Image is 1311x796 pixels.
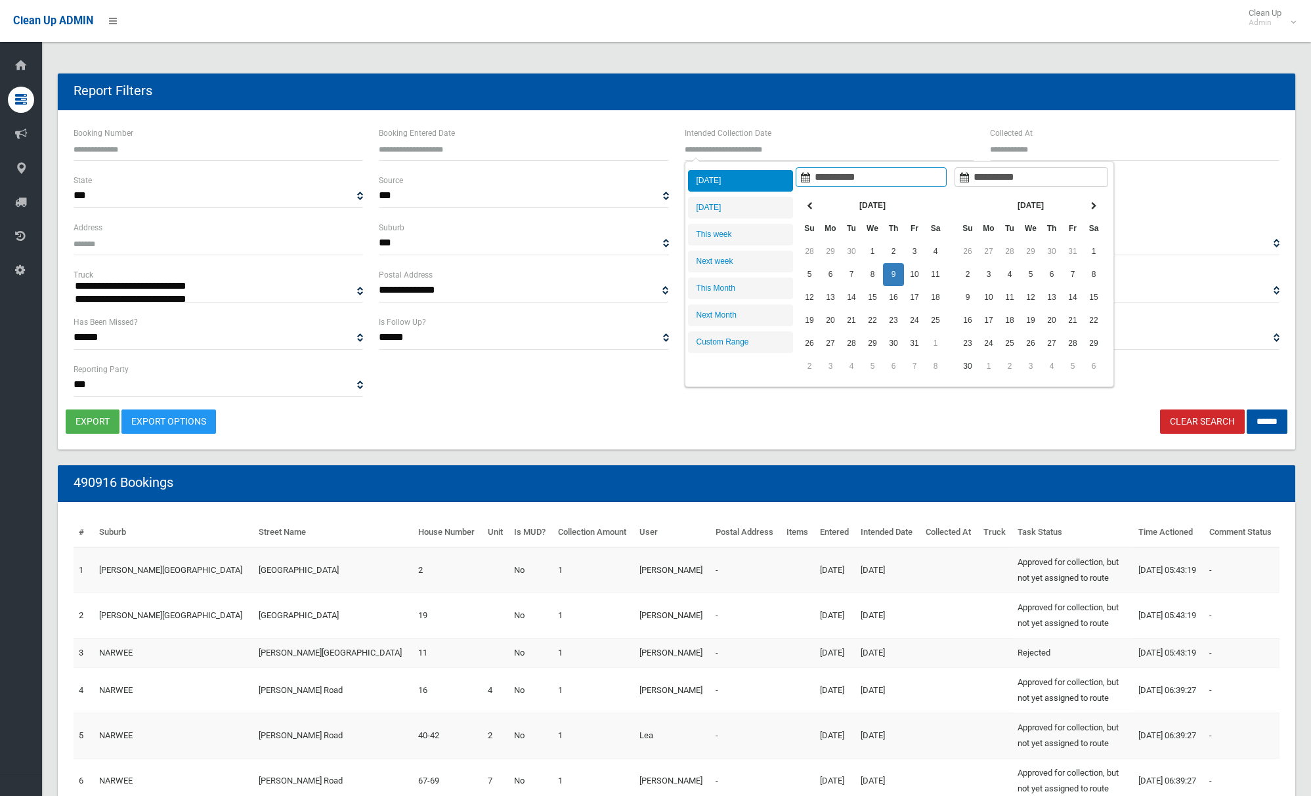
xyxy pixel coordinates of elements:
td: 21 [1062,309,1083,332]
td: 5 [1062,355,1083,378]
th: Sa [1083,217,1104,240]
th: Comment Status [1204,518,1279,547]
td: - [1204,593,1279,638]
td: [PERSON_NAME] Road [253,667,413,713]
td: 2 [999,355,1020,378]
a: Clear Search [1160,409,1245,434]
td: 3 [904,240,925,263]
td: 25 [925,309,946,332]
td: [PERSON_NAME] [634,593,710,638]
td: - [710,547,781,593]
td: 22 [862,309,883,332]
a: 2 [79,610,83,620]
th: Tu [999,217,1020,240]
a: 4 [79,685,83,695]
th: [DATE] [820,194,925,217]
li: [DATE] [688,170,793,192]
td: 5 [862,355,883,378]
th: Mo [820,217,841,240]
td: 31 [904,332,925,355]
th: Mo [978,217,999,240]
td: 26 [799,332,820,355]
td: 8 [925,355,946,378]
td: - [1204,667,1279,713]
td: 8 [862,263,883,286]
td: 14 [1062,286,1083,309]
li: Next Month [688,304,793,326]
td: [DATE] [815,667,855,713]
td: 8 [1083,263,1104,286]
td: 30 [1041,240,1062,263]
span: Clean Up ADMIN [13,14,93,27]
button: export [66,409,119,434]
a: Export Options [121,409,216,434]
td: 13 [820,286,841,309]
td: - [710,638,781,667]
td: 3 [1020,355,1041,378]
td: NARWEE [94,667,253,713]
td: [DATE] [815,638,855,667]
td: 23 [883,309,904,332]
td: 26 [1020,332,1041,355]
td: 30 [841,240,862,263]
td: No [509,667,552,713]
td: 6 [883,355,904,378]
td: 1 [862,240,883,263]
td: [DATE] [855,593,920,638]
td: 17 [978,309,999,332]
label: Truck [74,268,93,282]
th: Su [799,217,820,240]
th: Task Status [1012,518,1133,547]
td: No [509,713,552,758]
th: [DATE] [978,194,1083,217]
td: 7 [841,263,862,286]
th: Street Name [253,518,413,547]
td: 9 [883,263,904,286]
th: Truck [978,518,1012,547]
th: Fr [1062,217,1083,240]
td: 2 [483,713,509,758]
span: Clean Up [1242,8,1295,28]
td: 12 [799,286,820,309]
td: 11 [925,263,946,286]
th: # [74,518,94,547]
td: 15 [1083,286,1104,309]
td: 1 [1083,240,1104,263]
td: 4 [1041,355,1062,378]
td: [DATE] [855,638,920,667]
td: [PERSON_NAME] [634,638,710,667]
header: 490916 Bookings [58,470,189,495]
td: 18 [925,286,946,309]
th: Entered [815,518,855,547]
td: [GEOGRAPHIC_DATA] [253,593,413,638]
td: 2 [799,355,820,378]
td: NARWEE [94,638,253,667]
li: Next week [688,251,793,272]
td: 2 [413,547,483,593]
td: Approved for collection, but not yet assigned to route [1012,667,1133,713]
li: [DATE] [688,197,793,219]
a: 3 [79,648,83,658]
td: Approved for collection, but not yet assigned to route [1012,593,1133,638]
th: Su [957,217,978,240]
td: 6 [820,263,841,286]
td: [DATE] [815,593,855,638]
td: 9 [957,286,978,309]
th: Sa [925,217,946,240]
td: [DATE] [815,547,855,593]
td: [DATE] 06:39:27 [1133,713,1204,758]
td: 28 [999,240,1020,263]
td: 18 [999,309,1020,332]
td: 20 [1041,309,1062,332]
th: Suburb [94,518,253,547]
td: 7 [904,355,925,378]
td: 12 [1020,286,1041,309]
th: Fr [904,217,925,240]
td: Approved for collection, but not yet assigned to route [1012,547,1133,593]
td: Rejected [1012,638,1133,667]
td: 29 [1083,332,1104,355]
td: 6 [1083,355,1104,378]
th: Postal Address [710,518,781,547]
td: 19 [799,309,820,332]
th: Collected At [920,518,978,547]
